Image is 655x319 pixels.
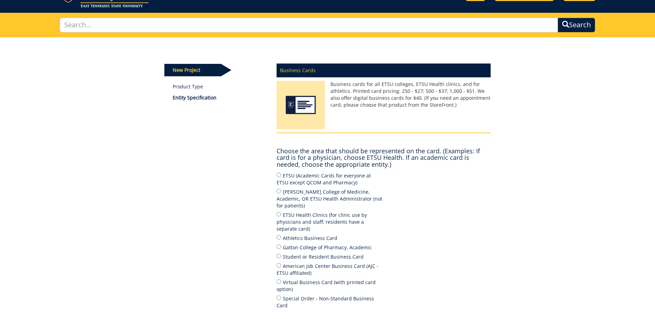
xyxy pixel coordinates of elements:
[277,253,384,260] label: Student or Resident Business Card
[173,83,266,90] a: Product Type
[277,294,384,309] label: Special Order - Non-Standard Business Card
[277,254,281,258] input: Student or Resident Business Card
[277,262,384,277] label: American Job Center Business Card (AJC - ETSU affiliated)
[277,173,281,177] input: ETSU (Academic Cards for everyone at ETSU except QCOM and Pharmacy)
[277,234,384,242] label: Athletics Business Card
[277,211,384,232] label: ETSU Health Clinics (for clinic use by physicians and staff; residents have a separate card)
[277,296,281,300] input: Special Order - Non-Standard Business Card
[277,148,491,168] h4: Choose the area that should be represented on the card. (Examples: If card is for a physician, ch...
[277,279,281,284] input: Virtual Business Card (with printed card option)
[277,64,491,77] p: Business Cards
[60,18,558,32] input: Search...
[277,189,281,193] input: [PERSON_NAME] College of Medicine, Academic, OR ETSU Health Administrator (not for patients)
[558,18,595,32] button: Search
[277,235,281,240] input: Athletics Business Card
[277,81,325,133] img: Business Cards
[277,172,384,186] label: ETSU (Academic Cards for everyone at ETSU except QCOM and Pharmacy)
[164,64,221,76] p: New Project
[277,81,491,108] p: Business cards for all ETSU colleges, ETSU Health clinics, and for athletics. Printed card pricin...
[173,94,266,101] p: Entity Specification
[277,243,384,251] label: Gatton College of Pharmacy, Academic
[277,263,281,268] input: American Job Center Business Card (AJC - ETSU affiliated)
[277,244,281,249] input: Gatton College of Pharmacy, Academic
[277,188,384,209] label: [PERSON_NAME] College of Medicine, Academic, OR ETSU Health Administrator (not for patients)
[277,212,281,216] input: ETSU Health Clinics (for clinic use by physicians and staff; residents have a separate card)
[277,278,384,293] label: Virtual Business Card (with printed card option)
